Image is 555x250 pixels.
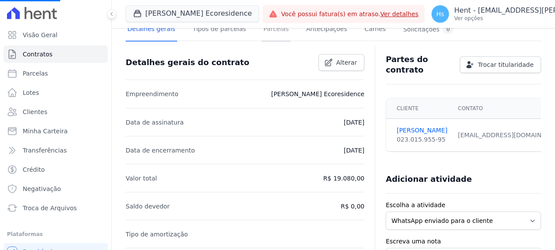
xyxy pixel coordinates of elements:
span: Transferências [23,146,67,155]
a: Minha Carteira [3,122,108,140]
a: Visão Geral [3,26,108,44]
a: Antecipações [305,18,349,42]
p: [DATE] [344,117,364,128]
span: Alterar [336,58,357,67]
a: Clientes [3,103,108,121]
h3: Adicionar atividade [386,174,472,184]
label: Escolha a atividade [386,201,541,210]
span: Negativação [23,184,61,193]
a: Tipos de parcelas [191,18,248,42]
span: Visão Geral [23,31,58,39]
span: Lotes [23,88,39,97]
a: Parcelas [3,65,108,82]
button: [PERSON_NAME] Ecoresidence [126,5,259,22]
div: 0 [443,25,453,34]
span: Minha Carteira [23,127,68,135]
a: Trocar titularidade [460,56,541,73]
span: Hs [436,11,444,17]
a: Parcelas [262,18,291,42]
div: 023.015.955-95 [397,135,447,144]
h3: Partes do contrato [386,54,453,75]
span: Troca de Arquivos [23,204,77,212]
p: Valor total [126,173,157,184]
label: Escreva uma nota [386,237,541,246]
a: Transferências [3,142,108,159]
p: Saldo devedor [126,201,170,212]
p: R$ 19.080,00 [323,173,364,184]
p: [PERSON_NAME] Ecoresidence [271,89,364,99]
a: Contratos [3,45,108,63]
p: Empreendimento [126,89,178,99]
a: Crédito [3,161,108,178]
span: Contratos [23,50,52,59]
span: Parcelas [23,69,48,78]
a: Troca de Arquivos [3,199,108,217]
span: Trocar titularidade [478,60,534,69]
p: [DATE] [344,145,364,156]
p: Data de encerramento [126,145,195,156]
a: Solicitações0 [401,18,455,42]
a: Ver detalhes [380,10,418,17]
span: Você possui fatura(s) em atraso. [281,10,418,19]
a: Lotes [3,84,108,101]
div: Solicitações [403,25,453,34]
a: [PERSON_NAME] [397,126,447,135]
h3: Detalhes gerais do contrato [126,57,249,68]
p: Data de assinatura [126,117,184,128]
a: Detalhes gerais [126,18,177,42]
a: Alterar [319,54,365,71]
span: Crédito [23,165,45,174]
p: Tipo de amortização [126,229,188,240]
p: R$ 0,00 [341,201,364,212]
a: Negativação [3,180,108,198]
th: Cliente [386,98,452,119]
div: Plataformas [7,229,104,240]
span: Clientes [23,108,47,116]
a: Carnês [363,18,387,42]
